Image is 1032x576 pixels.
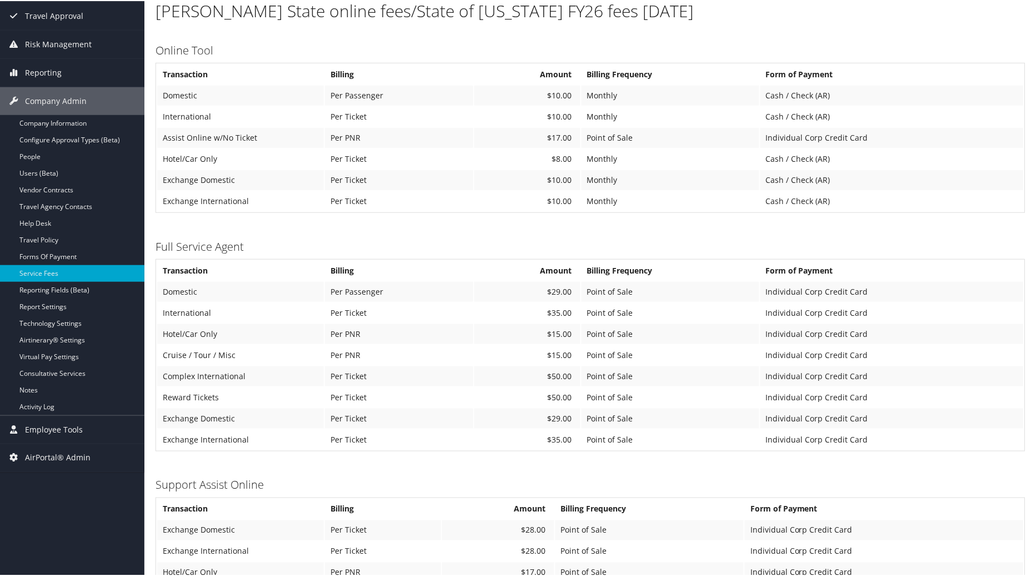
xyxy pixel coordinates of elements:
td: Point of Sale [555,540,744,560]
td: $50.00 [474,365,580,385]
td: Point of Sale [582,281,760,301]
td: Monthly [582,190,760,210]
th: Amount [442,498,554,518]
th: Billing [325,260,473,280]
td: Per Ticket [325,365,473,385]
th: Billing [325,498,441,518]
td: Individual Corp Credit Card [760,344,1024,364]
span: Travel Approval [25,1,83,29]
td: Hotel/Car Only [157,323,324,343]
h3: Support Assist Online [156,476,1025,492]
td: Individual Corp Credit Card [760,386,1024,406]
th: Billing [325,63,473,83]
td: $35.00 [474,302,580,322]
td: Per Ticket [325,519,441,539]
td: $10.00 [474,190,580,210]
td: Domestic [157,281,324,301]
td: $15.00 [474,323,580,343]
td: Cash / Check (AR) [760,190,1024,210]
td: Per Passenger [325,85,473,105]
td: Point of Sale [582,344,760,364]
td: Monthly [582,169,760,189]
span: Reporting [25,58,62,86]
td: Point of Sale [582,429,760,449]
td: Exchange International [157,190,324,210]
th: Form of Payment [745,498,1024,518]
td: $28.00 [442,540,554,560]
td: Per Passenger [325,281,473,301]
span: AirPortal® Admin [25,443,91,471]
td: Point of Sale [582,302,760,322]
td: Assist Online w/No Ticket [157,127,324,147]
td: Monthly [582,148,760,168]
td: Per Ticket [325,408,473,428]
td: International [157,302,324,322]
th: Form of Payment [760,63,1024,83]
td: $50.00 [474,386,580,406]
td: Per PNR [325,323,473,343]
td: Domestic [157,85,324,105]
td: Exchange Domestic [157,169,324,189]
td: Hotel/Car Only [157,148,324,168]
td: Individual Corp Credit Card [745,519,1024,539]
h3: Online Tool [156,42,1025,57]
td: Point of Sale [582,127,760,147]
th: Amount [474,260,580,280]
th: Transaction [157,260,324,280]
span: Risk Management [25,29,92,57]
td: Reward Tickets [157,386,324,406]
td: International [157,106,324,126]
td: $15.00 [474,344,580,364]
td: $35.00 [474,429,580,449]
td: Cash / Check (AR) [760,106,1024,126]
td: Point of Sale [582,323,760,343]
th: Transaction [157,498,324,518]
td: Individual Corp Credit Card [760,323,1024,343]
td: $10.00 [474,85,580,105]
span: Employee Tools [25,415,83,443]
th: Billing Frequency [582,63,760,83]
td: Exchange Domestic [157,408,324,428]
th: Amount [474,63,580,83]
th: Billing Frequency [582,260,760,280]
td: Cash / Check (AR) [760,148,1024,168]
th: Billing Frequency [555,498,744,518]
td: Exchange Domestic [157,519,324,539]
td: $10.00 [474,169,580,189]
td: Per Ticket [325,302,473,322]
th: Transaction [157,63,324,83]
td: Individual Corp Credit Card [760,302,1024,322]
td: $17.00 [474,127,580,147]
td: $28.00 [442,519,554,539]
td: Per Ticket [325,148,473,168]
td: Per PNR [325,127,473,147]
td: Cash / Check (AR) [760,85,1024,105]
td: Point of Sale [582,408,760,428]
td: Cruise / Tour / Misc [157,344,324,364]
td: Monthly [582,106,760,126]
td: Per Ticket [325,429,473,449]
td: Per Ticket [325,190,473,210]
td: $8.00 [474,148,580,168]
td: $29.00 [474,281,580,301]
td: Individual Corp Credit Card [760,127,1024,147]
td: Individual Corp Credit Card [760,281,1024,301]
span: Company Admin [25,86,87,114]
td: Per Ticket [325,386,473,406]
td: $29.00 [474,408,580,428]
td: Exchange International [157,540,324,560]
td: Complex International [157,365,324,385]
td: Individual Corp Credit Card [760,365,1024,385]
h3: Full Service Agent [156,238,1025,254]
td: Individual Corp Credit Card [745,540,1024,560]
td: $10.00 [474,106,580,126]
td: Point of Sale [555,519,744,539]
td: Individual Corp Credit Card [760,408,1024,428]
td: Point of Sale [582,365,760,385]
td: Individual Corp Credit Card [760,429,1024,449]
td: Per PNR [325,344,473,364]
td: Exchange International [157,429,324,449]
td: Point of Sale [582,386,760,406]
td: Per Ticket [325,540,441,560]
td: Per Ticket [325,106,473,126]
